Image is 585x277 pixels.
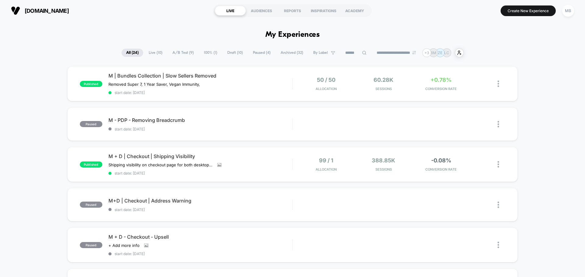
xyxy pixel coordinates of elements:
span: M+D | Checkout | Address Warning [108,198,292,204]
span: start date: [DATE] [108,90,292,95]
div: + 3 [422,48,431,57]
span: 60.28k [374,77,393,83]
span: Draft ( 10 ) [223,49,247,57]
span: start date: [DATE] [108,171,292,175]
span: Allocation [316,167,337,171]
span: Allocation [316,87,337,91]
span: CONVERSION RATE [414,167,468,171]
img: close [498,81,499,87]
img: close [498,202,499,208]
span: -0.08% [431,157,451,164]
span: M + D | Checkout | Shipping Visibility [108,153,292,159]
span: start date: [DATE] [108,207,292,212]
span: M - PDP - Removing Breadcrumb [108,117,292,123]
div: INSPIRATIONS [308,6,339,16]
span: Archived ( 32 ) [276,49,308,57]
span: 388.85k [372,157,395,164]
div: MB [562,5,574,17]
span: 100% ( 1 ) [199,49,222,57]
span: Sessions [356,87,411,91]
span: All ( 24 ) [122,49,143,57]
span: start date: [DATE] [108,251,292,256]
span: 50 / 50 [317,77,335,83]
span: paused [80,242,102,248]
span: 99 / 1 [319,157,333,164]
img: end [412,51,416,54]
span: paused [80,121,102,127]
div: LIVE [215,6,246,16]
div: REPORTS [277,6,308,16]
span: Live ( 10 ) [144,49,167,57]
span: Sessions [356,167,411,171]
div: AUDIENCES [246,6,277,16]
span: published [80,161,102,168]
img: Visually logo [11,6,20,15]
span: +0.78% [431,77,452,83]
span: start date: [DATE] [108,127,292,131]
span: Shipping visibility on checkout page for both desktop and mobile [108,162,213,167]
p: LC [444,50,449,55]
span: paused [80,202,102,208]
span: M | Bundles Collection | Slow Sellers Removed [108,73,292,79]
button: Create New Experience [501,5,556,16]
span: Paused ( 4 ) [248,49,275,57]
span: [DOMAIN_NAME] [25,8,69,14]
span: + Add more info [108,243,140,248]
div: ACADEMY [339,6,370,16]
span: published [80,81,102,87]
span: Removed Super 7, 1 Year Saver, Vegan Immunity, [108,82,200,87]
span: A/B Test ( 9 ) [168,49,198,57]
span: CONVERSION RATE [414,87,468,91]
button: MB [560,5,576,17]
img: close [498,121,499,127]
span: M + D - Checkout - Upsell [108,234,292,240]
h1: My Experiences [265,30,320,39]
img: close [498,161,499,168]
img: close [498,242,499,248]
button: [DOMAIN_NAME] [9,6,71,16]
p: ZE [438,50,442,55]
p: BM [431,50,436,55]
span: By Label [313,50,328,55]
